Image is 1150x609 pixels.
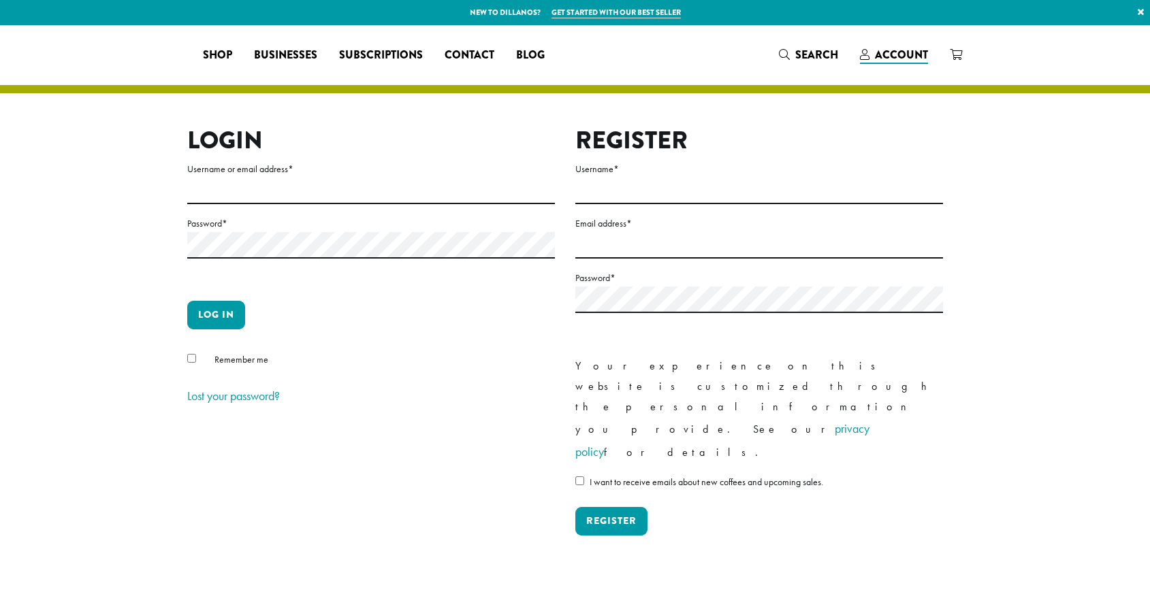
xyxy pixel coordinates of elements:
label: Password [575,269,943,286]
p: Your experience on this website is customized through the personal information you provide. See o... [575,356,943,463]
a: privacy policy [575,421,869,459]
span: Blog [516,47,545,64]
span: Search [795,47,838,63]
a: Shop [192,44,243,66]
a: Get started with our best seller [552,7,681,18]
h2: Register [575,126,943,155]
span: Remember me [214,353,268,365]
span: Contact [445,47,494,64]
span: Subscriptions [339,47,423,64]
button: Register [575,507,648,536]
span: Account [875,47,928,63]
a: Lost your password? [187,388,280,404]
span: Shop [203,47,232,64]
a: Search [768,44,849,66]
label: Email address [575,215,943,232]
label: Username [575,161,943,178]
h2: Login [187,126,555,155]
button: Log in [187,301,245,329]
span: Businesses [254,47,317,64]
input: I want to receive emails about new coffees and upcoming sales. [575,476,584,485]
label: Password [187,215,555,232]
label: Username or email address [187,161,555,178]
span: I want to receive emails about new coffees and upcoming sales. [590,476,823,488]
